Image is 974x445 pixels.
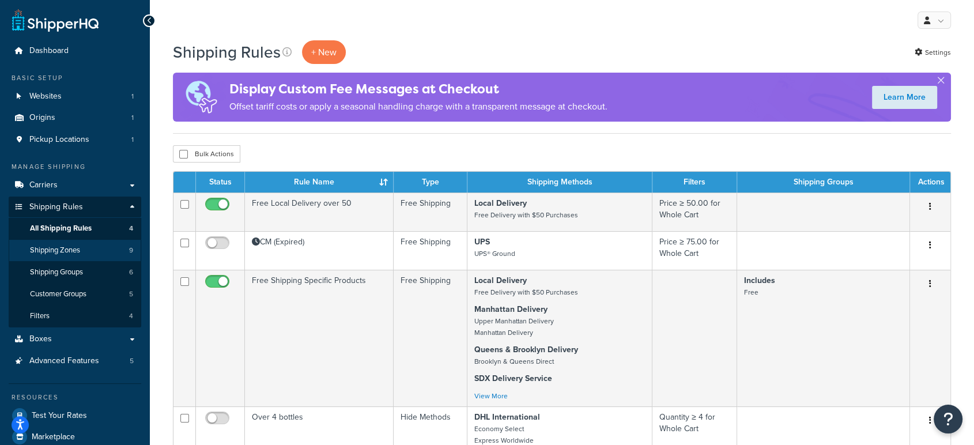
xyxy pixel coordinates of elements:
th: Status [196,172,245,193]
span: 1 [131,135,134,145]
span: Shipping Rules [29,202,83,212]
div: Resources [9,393,141,402]
span: Origins [29,113,55,123]
strong: Queens & Brooklyn Delivery [474,344,578,356]
li: Customer Groups [9,284,141,305]
li: Filters [9,306,141,327]
small: Upper Manhattan Delivery Manhattan Delivery [474,316,554,338]
small: UPS® Ground [474,248,515,259]
a: Filters 4 [9,306,141,327]
span: Shipping Groups [30,267,83,277]
small: Brooklyn & Queens Direct [474,356,554,367]
li: Shipping Groups [9,262,141,283]
td: Free Shipping [394,270,467,406]
a: Customer Groups 5 [9,284,141,305]
strong: Local Delivery [474,197,527,209]
h4: Display Custom Fee Messages at Checkout [229,80,607,99]
button: Open Resource Center [934,405,962,433]
th: Rule Name : activate to sort column ascending [245,172,394,193]
div: Basic Setup [9,73,141,83]
td: Free Shipping Specific Products [245,270,394,406]
span: 4 [129,224,133,233]
strong: Includes [744,274,775,286]
a: Advanced Features 5 [9,350,141,372]
li: Shipping Zones [9,240,141,261]
span: 1 [131,92,134,101]
td: Free Shipping [394,193,467,231]
span: Customer Groups [30,289,86,299]
span: 5 [130,356,134,366]
a: Shipping Groups 6 [9,262,141,283]
span: Pickup Locations [29,135,89,145]
small: Free Delivery with $50 Purchases [474,287,578,297]
h1: Shipping Rules [173,41,281,63]
span: All Shipping Rules [30,224,92,233]
th: Shipping Methods [467,172,652,193]
span: Carriers [29,180,58,190]
td: CM (Expired) [245,231,394,270]
p: Offset tariff costs or apply a seasonal handling charge with a transparent message at checkout. [229,99,607,115]
span: 4 [129,311,133,321]
th: Actions [910,172,950,193]
td: Free Local Delivery over 50 [245,193,394,231]
span: Marketplace [32,432,75,442]
a: Test Your Rates [9,405,141,426]
th: Type [394,172,467,193]
span: Filters [30,311,50,321]
span: 5 [129,289,133,299]
small: Free [744,287,758,297]
strong: Local Delivery [474,274,527,286]
img: duties-banner-06bc72dcb5fe05cb3f9472aba00be2ae8eb53ab6f0d8bb03d382ba314ac3c341.png [173,73,229,122]
li: Pickup Locations [9,129,141,150]
a: Learn More [872,86,937,109]
li: Origins [9,107,141,129]
a: Pickup Locations 1 [9,129,141,150]
a: Shipping Rules [9,197,141,218]
a: Shipping Zones 9 [9,240,141,261]
span: Websites [29,92,62,101]
strong: Manhattan Delivery [474,303,548,315]
a: All Shipping Rules 4 [9,218,141,239]
div: Manage Shipping [9,162,141,172]
a: Boxes [9,329,141,350]
th: Filters [652,172,737,193]
a: Settings [915,44,951,61]
span: 9 [129,246,133,255]
strong: DHL International [474,411,540,423]
td: Price ≥ 50.00 for Whole Cart [652,193,737,231]
td: Free Shipping [394,231,467,270]
li: Shipping Rules [9,197,141,328]
li: All Shipping Rules [9,218,141,239]
span: 1 [131,113,134,123]
a: Dashboard [9,40,141,62]
span: Boxes [29,334,52,344]
span: Dashboard [29,46,69,56]
a: Websites 1 [9,86,141,107]
span: Shipping Zones [30,246,80,255]
a: Origins 1 [9,107,141,129]
li: Websites [9,86,141,107]
a: View More [474,391,508,401]
td: Price ≥ 75.00 for Whole Cart [652,231,737,270]
a: ShipperHQ Home [12,9,99,32]
p: + New [302,40,346,64]
a: Carriers [9,175,141,196]
th: Shipping Groups [737,172,910,193]
span: 6 [129,267,133,277]
strong: SDX Delivery Service [474,372,552,384]
span: Test Your Rates [32,411,87,421]
strong: UPS [474,236,490,248]
li: Advanced Features [9,350,141,372]
button: Bulk Actions [173,145,240,163]
span: Advanced Features [29,356,99,366]
small: Free Delivery with $50 Purchases [474,210,578,220]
